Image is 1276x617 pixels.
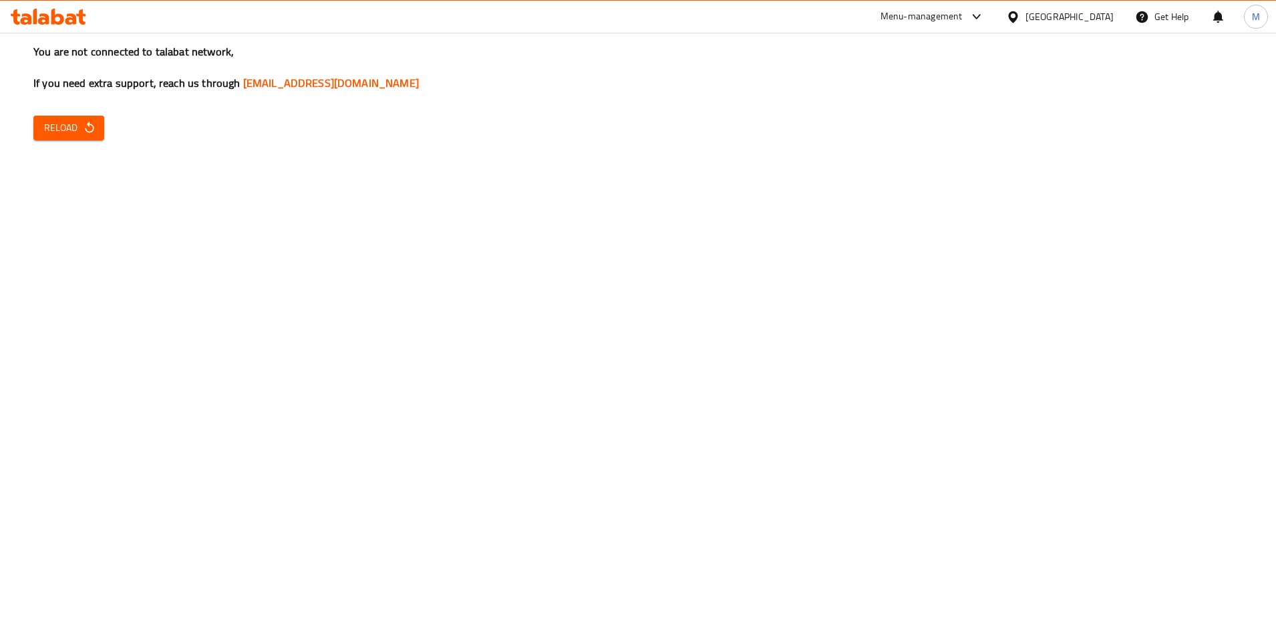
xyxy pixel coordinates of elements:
[33,116,104,140] button: Reload
[1252,9,1260,24] span: M
[881,9,963,25] div: Menu-management
[243,73,419,93] a: [EMAIL_ADDRESS][DOMAIN_NAME]
[44,120,94,136] span: Reload
[33,44,1243,91] h3: You are not connected to talabat network, If you need extra support, reach us through
[1025,9,1114,24] div: [GEOGRAPHIC_DATA]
